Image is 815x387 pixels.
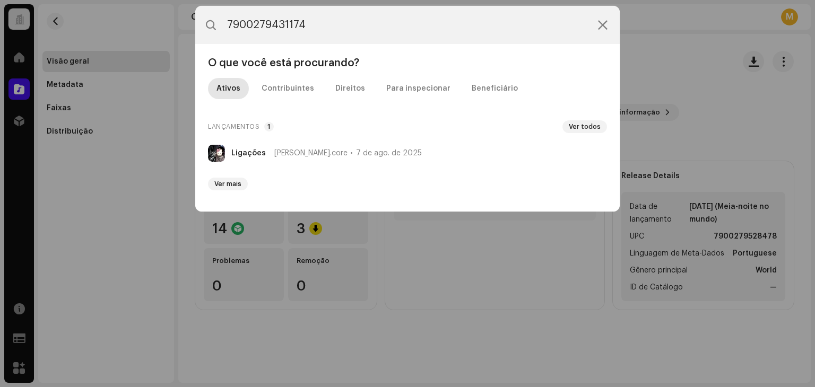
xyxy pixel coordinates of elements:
[335,78,365,99] div: Direitos
[208,178,248,190] button: Ver mais
[569,122,601,131] span: Ver todos
[562,120,607,133] button: Ver todos
[274,149,348,157] span: [PERSON_NAME].core
[208,145,225,162] img: 2116cde8-e0bc-4e0b-b66e-b855a80f1809
[262,78,314,99] div: Contribuintes
[231,149,266,157] strong: Ligações
[204,57,611,69] div: O que você está procurando?
[264,122,274,131] p-badge: 1
[195,6,620,44] input: Pesquisa
[216,78,240,99] div: Ativos
[386,78,450,99] div: Para inspecionar
[356,149,422,157] span: 7 de ago. de 2025
[214,180,241,188] span: Ver mais
[208,120,260,133] span: Lançamentos
[472,78,518,99] div: Beneficiário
